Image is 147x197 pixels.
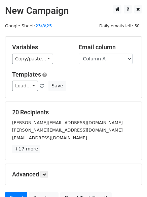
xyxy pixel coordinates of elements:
[35,23,52,28] a: 23\8\25
[12,135,87,140] small: [EMAIL_ADDRESS][DOMAIN_NAME]
[97,23,142,28] a: Daily emails left: 50
[48,81,66,91] button: Save
[12,120,123,125] small: [PERSON_NAME][EMAIL_ADDRESS][DOMAIN_NAME]
[12,145,40,153] a: +17 more
[12,81,38,91] a: Load...
[5,23,52,28] small: Google Sheet:
[12,44,69,51] h5: Variables
[12,171,135,178] h5: Advanced
[12,54,53,64] a: Copy/paste...
[12,71,41,78] a: Templates
[97,22,142,30] span: Daily emails left: 50
[79,44,135,51] h5: Email column
[5,5,142,17] h2: New Campaign
[12,109,135,116] h5: 20 Recipients
[12,128,123,133] small: [PERSON_NAME][EMAIL_ADDRESS][DOMAIN_NAME]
